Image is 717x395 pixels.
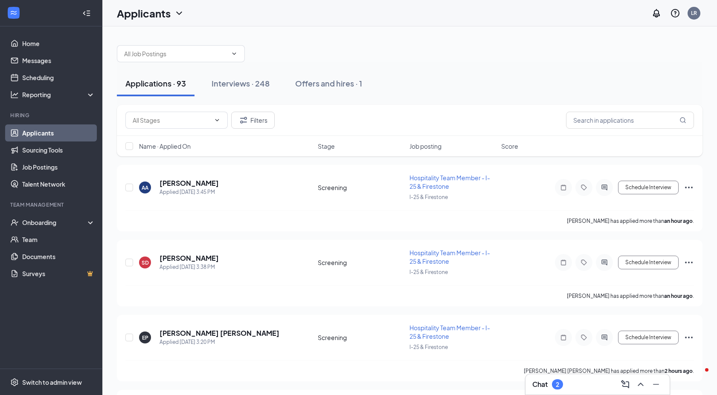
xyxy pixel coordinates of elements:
[22,248,95,265] a: Documents
[684,257,694,268] svg: Ellipses
[22,176,95,193] a: Talent Network
[679,117,686,124] svg: MagnifyingGlass
[684,182,694,193] svg: Ellipses
[124,49,227,58] input: All Job Postings
[160,338,279,346] div: Applied [DATE] 3:20 PM
[231,50,238,57] svg: ChevronDown
[238,115,249,125] svg: Filter
[22,218,88,227] div: Onboarding
[409,269,448,275] span: I-25 & Firestone
[567,292,694,300] p: [PERSON_NAME] has applied more than .
[160,188,219,196] div: Applied [DATE] 3:45 PM
[579,334,589,341] svg: Tag
[599,334,610,341] svg: ActiveChat
[636,379,646,389] svg: ChevronUp
[10,112,93,119] div: Hiring
[409,324,490,340] span: Hospitality Team Member - I-25 & Firestone
[634,378,647,391] button: ChevronUp
[670,8,680,18] svg: QuestionInfo
[684,332,694,343] svg: Ellipses
[409,249,490,265] span: Hospitality Team Member - I-25 & Firestone
[566,112,694,129] input: Search in applications
[618,256,679,269] button: Schedule Interview
[22,141,95,159] a: Sourcing Tools
[142,259,149,266] div: SD
[318,333,404,342] div: Screening
[532,380,548,389] h3: Chat
[133,115,210,125] input: All Stages
[212,78,270,89] div: Interviews · 248
[22,124,95,141] a: Applicants
[409,344,448,350] span: I-25 & Firestone
[139,142,191,150] span: Name · Applied On
[409,142,441,150] span: Job posting
[22,231,95,248] a: Team
[691,9,697,17] div: LR
[618,378,632,391] button: ComposeMessage
[558,259,569,266] svg: Note
[214,117,221,124] svg: ChevronDown
[82,9,91,17] svg: Collapse
[10,218,19,227] svg: UserCheck
[567,217,694,225] p: [PERSON_NAME] has applied more than .
[599,184,610,191] svg: ActiveChat
[618,331,679,344] button: Schedule Interview
[125,78,186,89] div: Applications · 93
[10,378,19,386] svg: Settings
[160,179,219,188] h5: [PERSON_NAME]
[664,218,693,224] b: an hour ago
[409,174,490,190] span: Hospitality Team Member - I-25 & Firestone
[10,90,19,99] svg: Analysis
[599,259,610,266] svg: ActiveChat
[160,263,219,271] div: Applied [DATE] 3:38 PM
[618,181,679,194] button: Schedule Interview
[579,184,589,191] svg: Tag
[558,184,569,191] svg: Note
[558,334,569,341] svg: Note
[318,142,335,150] span: Stage
[231,112,275,129] button: Filter Filters
[579,259,589,266] svg: Tag
[22,265,95,282] a: SurveysCrown
[665,368,693,374] b: 2 hours ago
[10,201,93,208] div: Team Management
[22,52,95,69] a: Messages
[174,8,184,18] svg: ChevronDown
[117,6,171,20] h1: Applicants
[22,159,95,176] a: Job Postings
[22,35,95,52] a: Home
[501,142,518,150] span: Score
[651,8,662,18] svg: Notifications
[22,90,96,99] div: Reporting
[142,184,148,191] div: AA
[664,293,693,299] b: an hour ago
[22,69,95,86] a: Scheduling
[620,379,630,389] svg: ComposeMessage
[160,254,219,263] h5: [PERSON_NAME]
[9,9,18,17] svg: WorkstreamLogo
[160,329,279,338] h5: [PERSON_NAME] [PERSON_NAME]
[649,378,663,391] button: Minimize
[556,381,559,388] div: 2
[318,183,404,192] div: Screening
[295,78,362,89] div: Offers and hires · 1
[651,379,661,389] svg: Minimize
[318,258,404,267] div: Screening
[688,366,708,386] iframe: Intercom live chat
[524,367,694,375] p: [PERSON_NAME] [PERSON_NAME] has applied more than .
[22,378,82,386] div: Switch to admin view
[142,334,148,341] div: EP
[409,194,448,200] span: I-25 & Firestone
